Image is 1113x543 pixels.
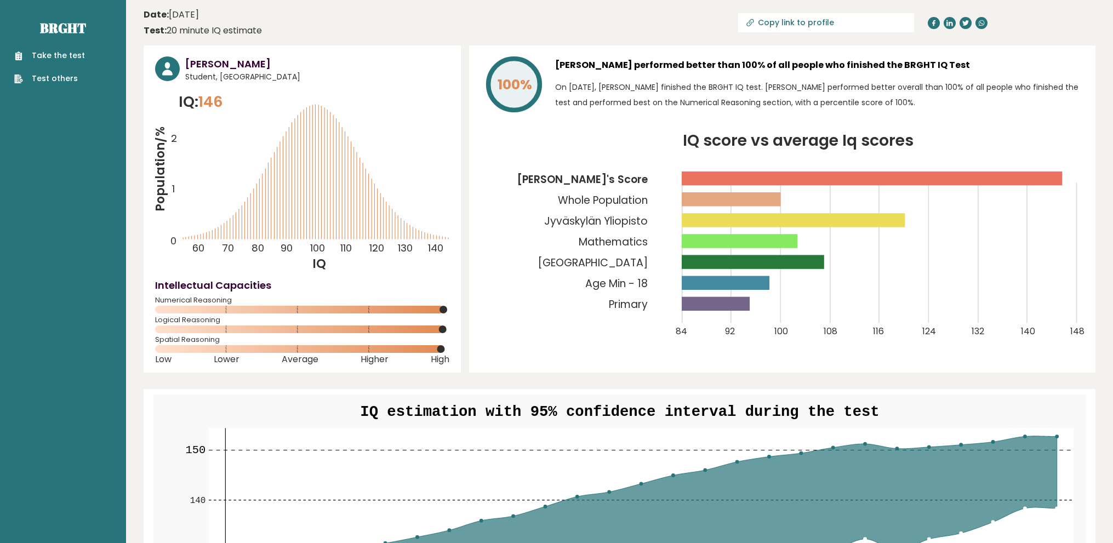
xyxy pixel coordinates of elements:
h3: [PERSON_NAME] [185,56,449,71]
tspan: 84 [676,325,687,338]
tspan: Whole Population [558,193,648,208]
span: Lower [214,357,239,362]
p: On [DATE], [PERSON_NAME] finished the BRGHT IQ test. [PERSON_NAME] performed better overall than ... [555,79,1084,110]
tspan: 148 [1070,325,1085,338]
span: Student, [GEOGRAPHIC_DATA] [185,71,449,83]
tspan: 132 [972,325,984,338]
tspan: 90 [281,241,293,255]
b: Date: [144,8,169,21]
span: Numerical Reasoning [155,298,449,302]
tspan: 140 [1021,325,1035,338]
span: Average [282,357,318,362]
tspan: 116 [873,325,884,338]
a: Brght [40,19,86,37]
tspan: 120 [369,241,384,255]
tspan: 92 [725,325,735,338]
b: Test: [144,24,167,37]
tspan: [PERSON_NAME]'s Score [517,172,648,187]
tspan: Mathematics [579,235,648,249]
tspan: 140 [428,241,443,255]
tspan: Jyväskylän Yliopisto [544,214,648,228]
tspan: 108 [824,325,837,338]
tspan: 70 [222,241,234,255]
tspan: 100 [774,325,788,338]
tspan: 110 [341,241,352,255]
tspan: IQ score vs average Iq scores [683,129,914,151]
tspan: 1 [172,182,175,196]
tspan: Primary [609,297,648,312]
tspan: 60 [192,241,204,255]
tspan: 100 [310,241,325,255]
span: 146 [198,92,223,112]
tspan: 80 [252,241,264,255]
tspan: 124 [922,325,936,338]
a: Take the test [14,50,85,61]
tspan: 0 [170,234,176,248]
span: Logical Reasoning [155,318,449,322]
text: 150 [185,444,206,456]
tspan: IQ [312,256,326,273]
p: IQ: [179,91,223,113]
tspan: 2 [171,132,177,145]
tspan: Age Min - 18 [585,276,648,291]
span: High [431,357,449,362]
text: IQ estimation with 95% confidence interval during the test [360,403,879,420]
text: 140 [190,496,206,506]
tspan: 100% [498,75,532,94]
h3: [PERSON_NAME] performed better than 100% of all people who finished the BRGHT IQ Test [555,56,1084,74]
h4: Intellectual Capacities [155,278,449,293]
tspan: [GEOGRAPHIC_DATA] [538,255,648,270]
span: Higher [361,357,389,362]
span: Low [155,357,172,362]
div: 20 minute IQ estimate [144,24,262,37]
a: Test others [14,73,85,84]
span: Spatial Reasoning [155,338,449,342]
time: [DATE] [144,8,199,21]
tspan: 130 [398,241,413,255]
tspan: Population/% [152,126,169,212]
